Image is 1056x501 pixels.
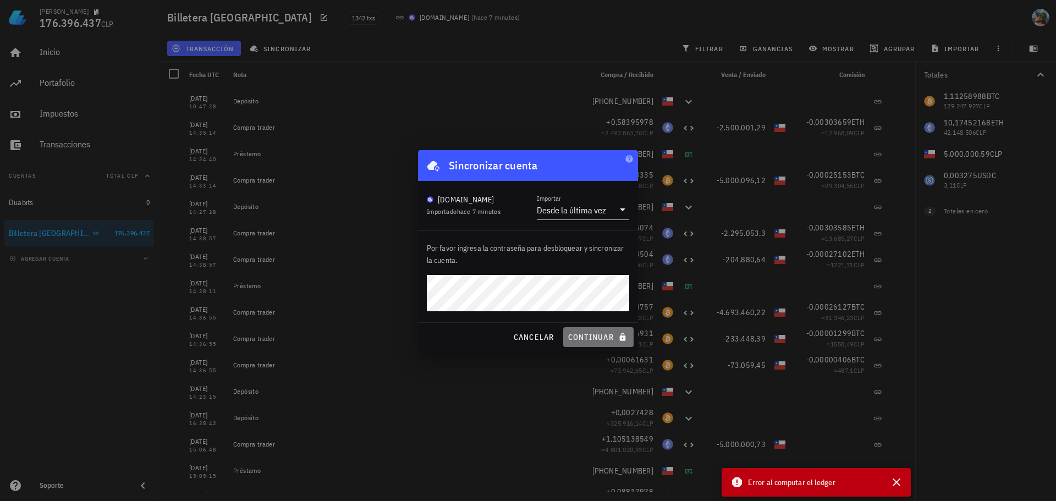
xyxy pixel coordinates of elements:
div: ImportarDesde la última vez [537,201,629,219]
img: BudaPuntoCom [427,196,433,203]
div: Desde la última vez [537,205,606,216]
span: cancelar [513,332,554,342]
span: Error al computar el ledger [748,476,835,488]
label: Importar [537,194,561,202]
span: continuar [568,332,629,342]
span: Importado [427,207,501,216]
div: Sincronizar cuenta [449,157,538,174]
div: [DOMAIN_NAME] [438,194,494,205]
button: continuar [563,327,634,347]
p: Por favor ingresa la contraseña para desbloquear y sincronizar la cuenta. [427,242,629,266]
button: cancelar [508,327,558,347]
span: hace 7 minutos [457,207,501,216]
